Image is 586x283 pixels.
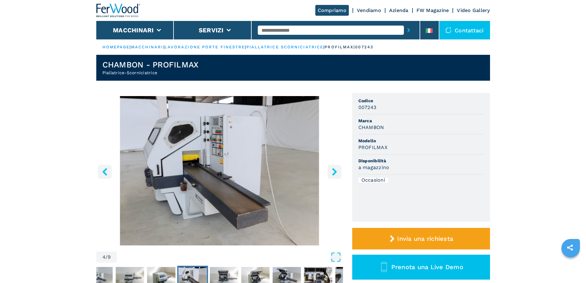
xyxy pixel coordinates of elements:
[445,27,452,33] img: Contattaci
[98,165,112,179] button: left-button
[358,138,484,144] span: Modello
[325,44,355,50] p: profilmax |
[131,45,163,49] a: macchinari
[417,7,449,13] a: FW Magazine
[358,164,389,171] h3: a magazzino
[328,165,341,179] button: right-button
[358,124,384,131] h3: CHAMBON
[246,45,324,49] a: piallatrice scorniciatrice
[358,158,484,164] span: Disponibilità
[102,255,106,260] span: 4
[102,60,199,70] h1: CHAMBON - PROFILMAX
[352,255,490,280] button: Prenota una Live Demo
[102,70,199,76] h2: Piallatrice-Scorniciatrice
[391,263,463,271] span: Prenota una Live Demo
[357,7,381,13] a: Vendiamo
[96,4,141,17] img: Ferwood
[439,21,490,39] div: Contattaci
[562,240,578,255] a: sharethis
[96,96,343,245] img: Piallatrice-Scorniciatrice CHAMBON PROFILMAX
[118,252,341,263] button: Open Fullscreen
[96,96,343,245] div: Go to Slide 4
[199,26,224,34] button: Servizi
[323,45,325,49] span: |
[163,45,165,49] span: |
[355,44,373,50] p: 007243
[404,23,413,37] button: submit-button
[358,118,484,124] span: Marca
[358,144,388,151] h3: PROFILMAX
[165,45,245,49] a: lavorazione porte finestre
[358,98,484,104] span: Codice
[315,5,349,16] a: Compriamo
[352,228,490,249] button: Invia una richiesta
[389,7,409,13] a: Azienda
[108,255,111,260] span: 9
[560,255,581,278] iframe: Chat
[130,45,131,49] span: |
[102,45,130,49] a: HOMEPAGE
[397,235,453,242] span: Invia una richiesta
[106,255,108,260] span: /
[358,104,377,111] h3: 007243
[245,45,246,49] span: |
[457,7,490,13] a: Video Gallery
[358,178,388,183] div: Occasioni
[113,26,154,34] button: Macchinari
